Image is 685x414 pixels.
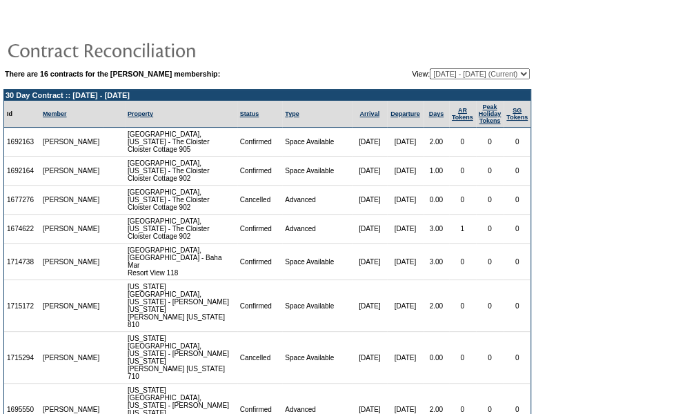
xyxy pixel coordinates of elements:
[476,157,504,186] td: 0
[452,107,473,121] a: ARTokens
[387,128,424,157] td: [DATE]
[282,128,352,157] td: Space Available
[449,280,476,332] td: 0
[4,90,530,101] td: 30 Day Contract :: [DATE] - [DATE]
[449,332,476,384] td: 0
[387,186,424,215] td: [DATE]
[4,157,40,186] td: 1692164
[387,280,424,332] td: [DATE]
[125,186,237,215] td: [GEOGRAPHIC_DATA], [US_STATE] - The Cloister Cloister Cottage 902
[237,332,283,384] td: Cancelled
[387,215,424,244] td: [DATE]
[449,157,476,186] td: 0
[237,280,283,332] td: Confirmed
[4,244,40,280] td: 1714738
[504,332,530,384] td: 0
[424,128,449,157] td: 2.00
[40,332,103,384] td: [PERSON_NAME]
[237,215,283,244] td: Confirmed
[125,215,237,244] td: [GEOGRAPHIC_DATA], [US_STATE] - The Cloister Cloister Cottage 902
[504,244,530,280] td: 0
[449,244,476,280] td: 0
[424,332,449,384] td: 0.00
[352,215,386,244] td: [DATE]
[479,103,502,124] a: Peak HolidayTokens
[282,244,352,280] td: Space Available
[352,280,386,332] td: [DATE]
[4,215,40,244] td: 1674622
[476,215,504,244] td: 0
[476,244,504,280] td: 0
[282,280,352,332] td: Space Available
[4,186,40,215] td: 1677276
[240,110,259,117] a: Status
[237,244,283,280] td: Confirmed
[352,244,386,280] td: [DATE]
[504,280,530,332] td: 0
[40,280,103,332] td: [PERSON_NAME]
[237,128,283,157] td: Confirmed
[476,186,504,215] td: 0
[237,157,283,186] td: Confirmed
[424,280,449,332] td: 2.00
[282,157,352,186] td: Space Available
[237,186,283,215] td: Cancelled
[40,244,103,280] td: [PERSON_NAME]
[125,280,237,332] td: [US_STATE][GEOGRAPHIC_DATA], [US_STATE] - [PERSON_NAME] [US_STATE] [PERSON_NAME] [US_STATE] 810
[504,128,530,157] td: 0
[476,332,504,384] td: 0
[387,332,424,384] td: [DATE]
[424,244,449,280] td: 3.00
[282,186,352,215] td: Advanced
[125,128,237,157] td: [GEOGRAPHIC_DATA], [US_STATE] - The Cloister Cloister Cottage 905
[424,215,449,244] td: 3.00
[282,215,352,244] td: Advanced
[504,186,530,215] td: 0
[4,332,40,384] td: 1715294
[125,244,237,280] td: [GEOGRAPHIC_DATA], [GEOGRAPHIC_DATA] - Baha Mar Resort View 118
[359,110,379,117] a: Arrival
[476,128,504,157] td: 0
[352,157,386,186] td: [DATE]
[390,110,420,117] a: Departure
[40,128,103,157] td: [PERSON_NAME]
[40,157,103,186] td: [PERSON_NAME]
[5,70,220,78] b: There are 16 contracts for the [PERSON_NAME] membership:
[43,110,67,117] a: Member
[506,107,528,121] a: SGTokens
[125,332,237,384] td: [US_STATE][GEOGRAPHIC_DATA], [US_STATE] - [PERSON_NAME] [US_STATE] [PERSON_NAME] [US_STATE] 710
[387,157,424,186] td: [DATE]
[4,101,40,128] td: Id
[387,244,424,280] td: [DATE]
[7,36,283,63] img: pgTtlContractReconciliation.gif
[40,186,103,215] td: [PERSON_NAME]
[428,110,444,117] a: Days
[449,128,476,157] td: 0
[4,128,40,157] td: 1692163
[424,157,449,186] td: 1.00
[352,128,386,157] td: [DATE]
[449,215,476,244] td: 1
[504,157,530,186] td: 0
[352,332,386,384] td: [DATE]
[449,186,476,215] td: 0
[476,280,504,332] td: 0
[4,280,40,332] td: 1715172
[40,215,103,244] td: [PERSON_NAME]
[128,110,153,117] a: Property
[285,110,299,117] a: Type
[125,157,237,186] td: [GEOGRAPHIC_DATA], [US_STATE] - The Cloister Cloister Cottage 902
[344,68,530,79] td: View:
[352,186,386,215] td: [DATE]
[424,186,449,215] td: 0.00
[282,332,352,384] td: Space Available
[504,215,530,244] td: 0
